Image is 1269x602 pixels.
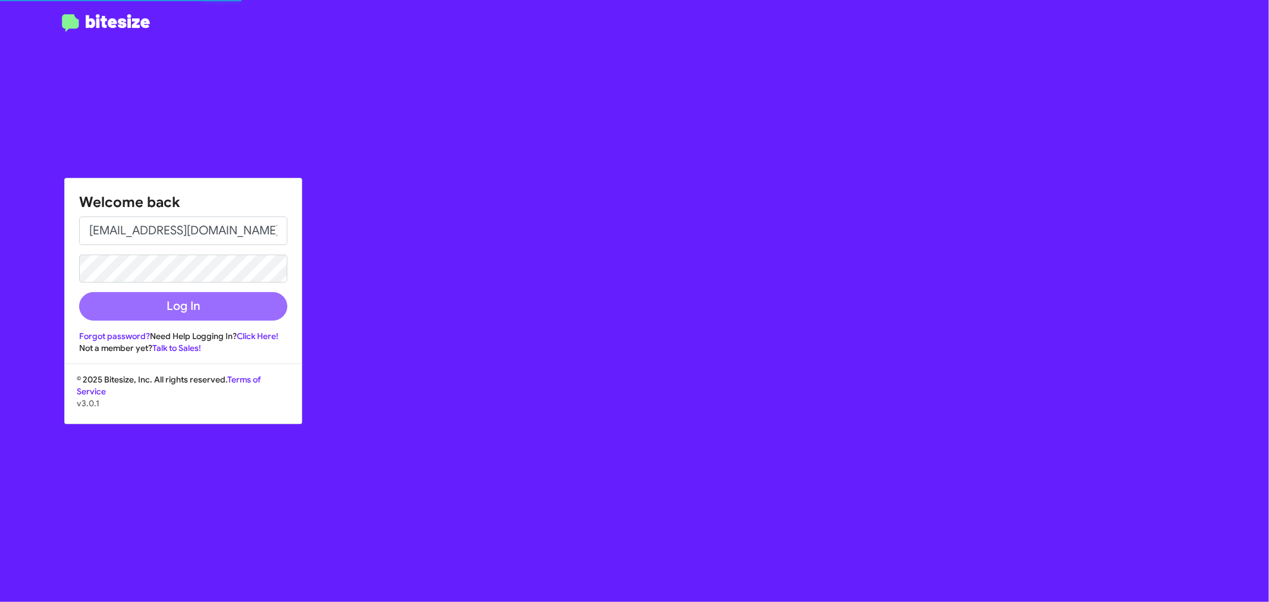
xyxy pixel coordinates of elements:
button: Log In [79,292,287,321]
h1: Welcome back [79,193,287,212]
a: Terms of Service [77,374,261,397]
a: Talk to Sales! [152,343,201,353]
a: Forgot password? [79,331,150,341]
a: Click Here! [237,331,278,341]
p: v3.0.1 [77,397,290,409]
div: Need Help Logging In? [79,330,287,342]
input: Email address [79,217,287,245]
div: © 2025 Bitesize, Inc. All rights reserved. [65,374,302,424]
div: Not a member yet? [79,342,287,354]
